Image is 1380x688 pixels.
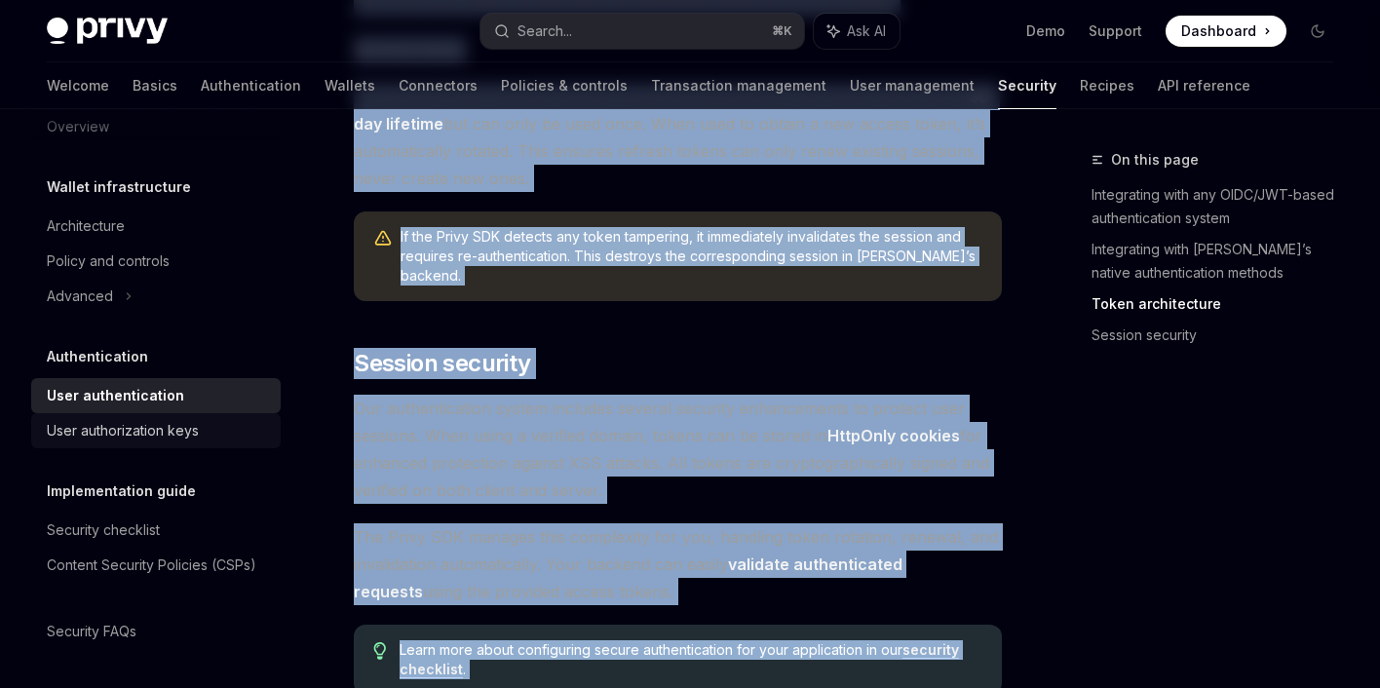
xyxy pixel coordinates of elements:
svg: Tip [373,642,387,660]
a: Architecture [31,209,281,244]
a: API reference [1158,62,1250,109]
a: Policy and controls [31,244,281,279]
a: Token architecture [1092,288,1349,320]
a: Welcome [47,62,109,109]
button: Toggle dark mode [1302,16,1333,47]
span: The Privy SDK manages this complexity for you, handling token rotation, renewal, and invalidation... [354,523,1002,605]
div: Content Security Policies (CSPs) [47,554,256,577]
a: Security [998,62,1056,109]
div: Policy and controls [47,249,170,273]
span: Learn more about configuring secure authentication for your application in our . [400,640,982,679]
span: ⌘ K [772,23,792,39]
a: User management [850,62,975,109]
div: User authentication [47,384,184,407]
strong: HttpOnly cookies [827,426,960,445]
span: On this page [1111,148,1199,172]
a: Security FAQs [31,614,281,649]
a: Demo [1026,21,1065,41]
a: Integrating with [PERSON_NAME]’s native authentication methods [1092,234,1349,288]
a: Integrating with any OIDC/JWT-based authentication system [1092,179,1349,234]
span: Our authentication system includes several security enhancements to protect user sessions. When u... [354,395,1002,504]
span: Ask AI [847,21,886,41]
a: Recipes [1080,62,1134,109]
a: Basics [133,62,177,109]
a: User authorization keys [31,413,281,448]
button: Ask AI [814,14,900,49]
span: To provide longer sessions without compromising security, the refresh token has a but can only be... [354,83,1002,192]
div: Architecture [47,214,125,238]
h5: Implementation guide [47,479,196,503]
a: Content Security Policies (CSPs) [31,548,281,583]
span: If the Privy SDK detects any token tampering, it immediately invalidates the session and requires... [401,227,982,286]
a: Session security [1092,320,1349,351]
div: Security checklist [47,518,160,542]
svg: Warning [373,229,393,248]
a: User authentication [31,378,281,413]
span: Session security [354,348,530,379]
a: Transaction management [651,62,826,109]
a: Policies & controls [501,62,628,109]
a: Authentication [201,62,301,109]
a: Connectors [399,62,478,109]
a: Security checklist [31,513,281,548]
a: Wallets [325,62,375,109]
div: User authorization keys [47,419,199,442]
a: Support [1089,21,1142,41]
img: dark logo [47,18,168,45]
h5: Wallet infrastructure [47,175,191,199]
div: Security FAQs [47,620,136,643]
button: Search...⌘K [480,14,803,49]
h5: Authentication [47,345,148,368]
a: Dashboard [1166,16,1286,47]
span: Dashboard [1181,21,1256,41]
div: Search... [517,19,572,43]
div: Advanced [47,285,113,308]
